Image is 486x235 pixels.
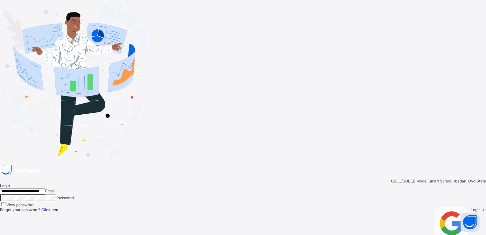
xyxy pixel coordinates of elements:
[41,207,59,212] a: Click here
[461,213,480,232] button: Open asap
[391,179,486,183] span: UBEC/SUBEB Model Smart School, Ibadan, Oyo State
[6,203,33,207] label: View password
[471,207,481,212] span: Login
[45,189,55,193] span: Email
[56,196,74,200] span: Password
